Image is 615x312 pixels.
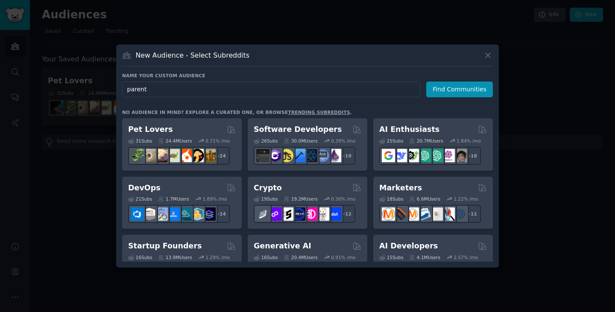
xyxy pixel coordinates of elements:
div: 20.7M Users [409,138,443,144]
img: cockatiel [179,149,192,162]
img: AWS_Certified_Experts [143,207,156,221]
div: 0.39 % /mo [331,138,355,144]
div: 1.29 % /mo [205,254,230,260]
div: 6.6M Users [409,196,440,202]
img: web3 [292,207,305,221]
img: ethfinance [256,207,269,221]
img: turtle [167,149,180,162]
div: + 18 [463,147,481,165]
div: 1.7M Users [158,196,189,202]
img: software [256,149,269,162]
div: 21 Sub s [128,196,152,202]
img: ArtificalIntelligence [454,149,467,162]
img: platformengineering [179,207,192,221]
img: OnlineMarketing [454,207,467,221]
img: ethstaker [280,207,293,221]
img: DeepSeek [394,149,407,162]
h2: Crypto [254,183,282,193]
div: 0.91 % /mo [331,254,355,260]
h2: Startup Founders [128,241,202,251]
div: 1.89 % /mo [203,196,227,202]
img: Docker_DevOps [155,207,168,221]
img: PetAdvice [190,149,204,162]
div: 26 Sub s [254,138,278,144]
div: 19 Sub s [254,196,278,202]
div: 31 Sub s [128,138,152,144]
div: 16 Sub s [128,254,152,260]
a: trending subreddits [288,110,350,115]
div: 0.71 % /mo [205,138,230,144]
h2: Software Developers [254,124,342,135]
div: 30.0M Users [284,138,317,144]
img: DevOpsLinks [167,207,180,221]
img: chatgpt_promptDesign [418,149,431,162]
img: iOSProgramming [292,149,305,162]
div: 1.84 % /mo [457,138,481,144]
img: chatgpt_prompts_ [430,149,443,162]
h2: AI Developers [379,241,438,251]
div: 19.2M Users [284,196,317,202]
img: MarketingResearch [442,207,455,221]
div: 15 Sub s [379,254,403,260]
div: + 19 [337,147,355,165]
h2: AI Enthusiasts [379,124,439,135]
h2: Marketers [379,183,422,193]
img: aws_cdk [190,207,204,221]
img: Emailmarketing [418,207,431,221]
img: AskMarketing [406,207,419,221]
div: 20.4M Users [284,254,317,260]
button: Find Communities [426,82,493,97]
img: GoogleGeminiAI [382,149,395,162]
div: 16 Sub s [254,254,278,260]
h3: New Audience - Select Subreddits [136,51,249,60]
h3: Name your custom audience [122,73,493,79]
div: + 12 [337,205,355,223]
img: ballpython [143,149,156,162]
div: 25 Sub s [379,138,403,144]
img: leopardgeckos [155,149,168,162]
h2: Pet Lovers [128,124,173,135]
h2: DevOps [128,183,161,193]
div: + 11 [463,205,481,223]
div: 0.30 % /mo [331,196,355,202]
img: OpenAIDev [442,149,455,162]
img: defiblockchain [304,207,317,221]
img: dogbreed [202,149,216,162]
div: 2.57 % /mo [454,254,478,260]
img: 0xPolygon [268,207,281,221]
img: reactnative [304,149,317,162]
img: herpetology [131,149,144,162]
input: Pick a short name, like "Digital Marketers" or "Movie-Goers" [122,82,420,97]
div: 1.22 % /mo [454,196,478,202]
img: bigseo [394,207,407,221]
img: learnjavascript [280,149,293,162]
img: PlatformEngineers [202,207,216,221]
div: 24.4M Users [158,138,192,144]
img: azuredevops [131,207,144,221]
div: + 24 [212,147,230,165]
div: 13.9M Users [158,254,192,260]
div: 18 Sub s [379,196,403,202]
div: 4.1M Users [409,254,440,260]
img: CryptoNews [316,207,329,221]
img: csharp [268,149,281,162]
img: defi_ [328,207,341,221]
img: content_marketing [382,207,395,221]
img: AItoolsCatalog [406,149,419,162]
h2: Generative AI [254,241,311,251]
div: + 14 [212,205,230,223]
img: googleads [430,207,443,221]
img: elixir [328,149,341,162]
div: No audience in mind? Explore a curated one, or browse . [122,109,352,115]
img: AskComputerScience [316,149,329,162]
